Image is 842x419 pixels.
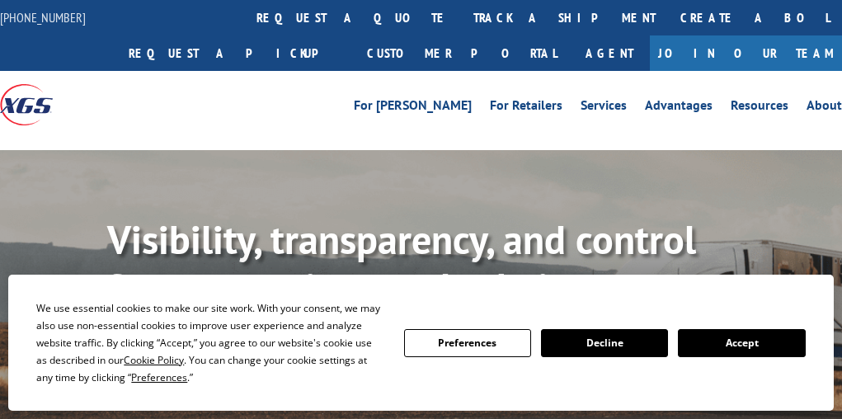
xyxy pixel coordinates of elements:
a: For [PERSON_NAME] [354,99,472,117]
a: Request a pickup [116,35,355,71]
a: Agent [569,35,650,71]
span: Cookie Policy [124,353,184,367]
button: Decline [541,329,668,357]
a: Customer Portal [355,35,569,71]
a: Services [581,99,627,117]
a: Advantages [645,99,713,117]
div: We use essential cookies to make our site work. With your consent, we may also use non-essential ... [36,299,383,386]
span: Preferences [131,370,187,384]
div: Cookie Consent Prompt [8,275,834,411]
b: Visibility, transparency, and control for your entire supply chain. [107,214,696,313]
button: Preferences [404,329,531,357]
a: Join Our Team [650,35,842,71]
a: About [807,99,842,117]
a: Resources [731,99,788,117]
a: For Retailers [490,99,562,117]
button: Accept [678,329,805,357]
